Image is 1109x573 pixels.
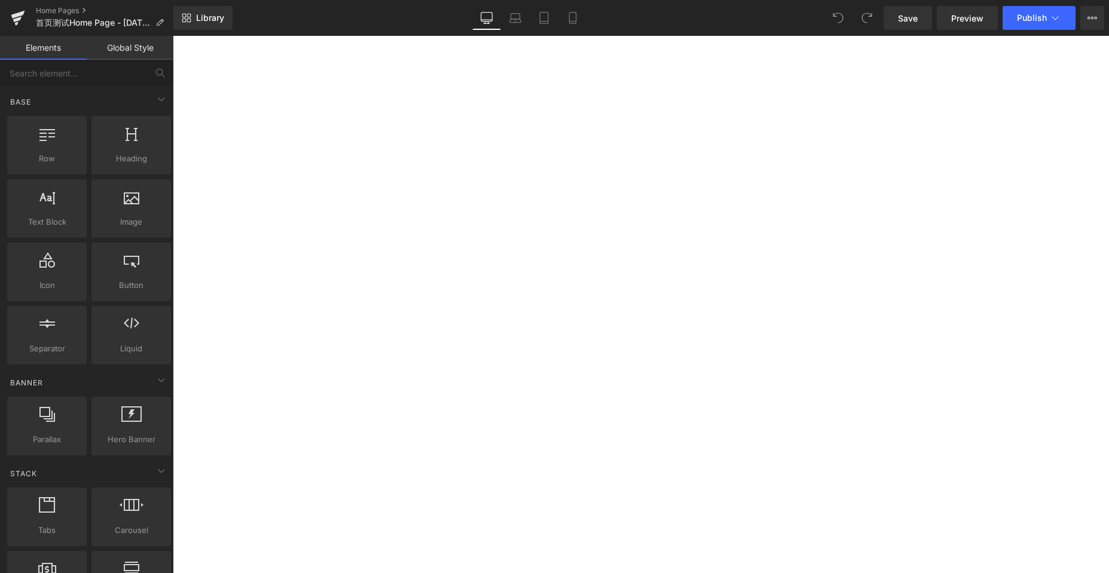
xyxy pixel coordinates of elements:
span: Banner [9,377,44,388]
span: Hero Banner [95,433,167,446]
a: Home Pages [36,6,173,16]
span: Heading [95,152,167,165]
span: Liquid [95,342,167,355]
button: More [1080,6,1104,30]
button: Redo [855,6,879,30]
span: Row [11,152,83,165]
span: Text Block [11,216,83,228]
span: Library [196,13,224,23]
span: Icon [11,279,83,292]
span: Image [95,216,167,228]
span: 首页测试Home Page - [DATE] 16:47:34 [36,18,151,27]
span: Save [898,12,918,24]
a: Laptop [501,6,530,30]
a: Tablet [530,6,558,30]
a: Preview [937,6,998,30]
span: Base [9,96,32,108]
button: Undo [826,6,850,30]
a: Global Style [87,36,173,60]
span: Separator [11,342,83,355]
a: New Library [173,6,233,30]
span: Tabs [11,524,83,537]
span: Publish [1017,13,1047,23]
a: Mobile [558,6,587,30]
span: Carousel [95,524,167,537]
span: Preview [951,12,983,24]
span: Parallax [11,433,83,446]
span: Button [95,279,167,292]
span: Stack [9,468,38,479]
button: Publish [1003,6,1076,30]
a: Desktop [472,6,501,30]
